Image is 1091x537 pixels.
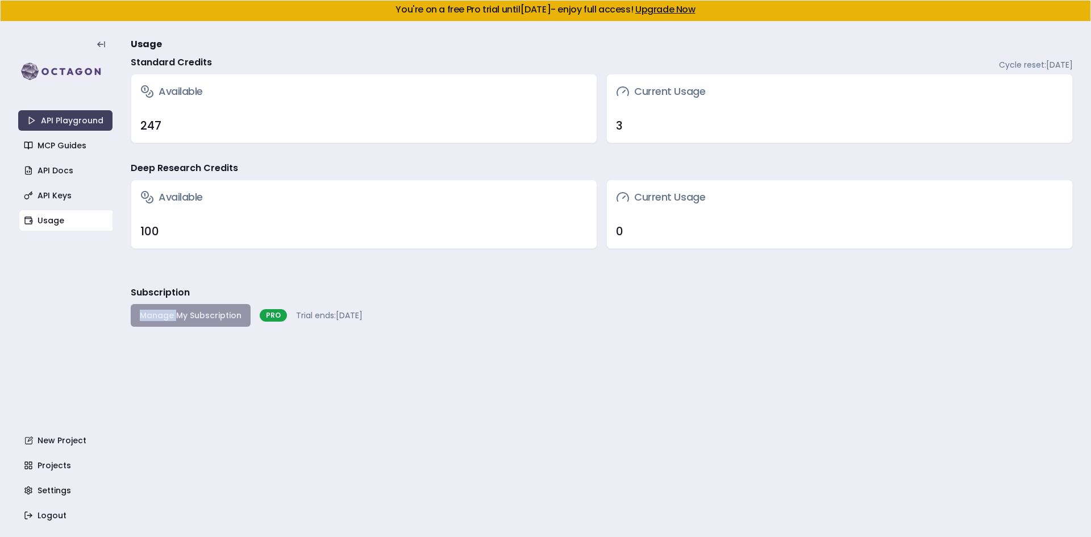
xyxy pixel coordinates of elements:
[260,309,287,322] div: PRO
[131,38,162,51] span: Usage
[10,5,1081,14] h5: You're on a free Pro trial until [DATE] - enjoy full access!
[140,84,203,99] h3: Available
[18,60,113,83] img: logo-rect-yK7x_WSZ.svg
[296,310,363,321] span: Trial ends: [DATE]
[19,480,114,501] a: Settings
[999,59,1073,70] span: Cycle reset: [DATE]
[19,160,114,181] a: API Docs
[140,223,588,239] div: 100
[616,118,1063,134] div: 3
[19,185,114,206] a: API Keys
[140,118,588,134] div: 247
[19,210,114,231] a: Usage
[18,110,113,131] a: API Playground
[19,430,114,451] a: New Project
[131,161,238,175] h4: Deep Research Credits
[616,84,705,99] h3: Current Usage
[19,135,114,156] a: MCP Guides
[635,3,696,16] a: Upgrade Now
[140,189,203,205] h3: Available
[131,56,212,69] h4: Standard Credits
[19,505,114,526] a: Logout
[131,286,190,299] h3: Subscription
[616,189,705,205] h3: Current Usage
[19,455,114,476] a: Projects
[616,223,1063,239] div: 0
